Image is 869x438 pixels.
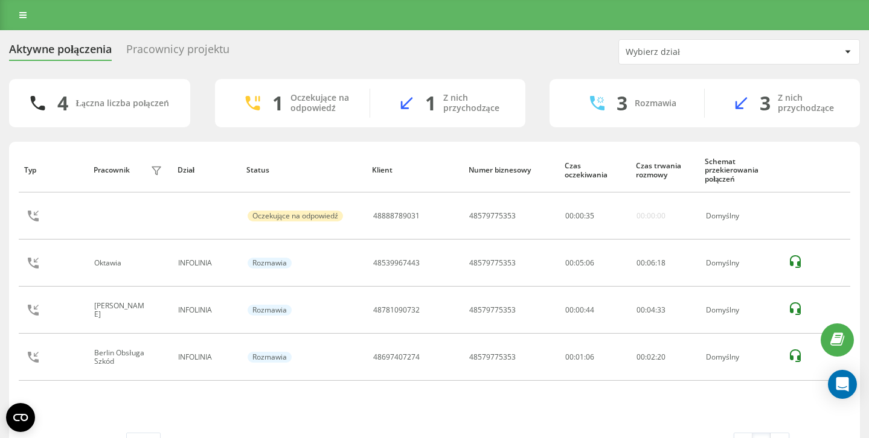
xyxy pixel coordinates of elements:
div: 3 [760,92,771,115]
span: 00 [637,352,645,362]
div: 00:05:06 [565,259,623,267]
div: 48579775353 [469,306,516,314]
div: Rozmawia [248,305,292,316]
div: Domyślny [706,259,775,267]
div: Z nich przychodzące [778,93,842,113]
div: Domyślny [706,353,775,361]
div: Aktywne połączenia [9,43,112,62]
span: 00 [637,305,645,315]
div: Berlin Obsługa Szkód [94,349,147,366]
span: 02 [647,352,655,362]
div: Pracownicy projektu [126,43,229,62]
div: Status [246,166,361,174]
div: 3 [617,92,627,115]
span: 00 [565,211,574,221]
div: Wybierz dział [626,47,770,57]
div: 48697407274 [373,353,420,361]
div: Typ [24,166,82,174]
span: 00 [637,258,645,268]
button: Open CMP widget [6,403,35,432]
div: 48539967443 [373,259,420,267]
div: Rozmawia [248,258,292,268]
div: : : [565,212,594,220]
div: 1 [425,92,436,115]
div: [PERSON_NAME] [94,302,147,319]
span: 20 [657,352,665,362]
div: 00:00:00 [637,212,665,220]
div: Domyślny [706,306,775,314]
div: Schemat przekierowania połączeń [705,157,775,183]
div: INFOLINIA [178,353,234,361]
div: Z nich przychodzące [443,93,507,113]
div: Oktawia [94,259,124,267]
div: Czas trwania rozmowy [636,162,693,179]
div: : : [637,259,665,267]
div: Domyślny [706,212,775,220]
div: Dział [178,166,235,174]
span: 04 [647,305,655,315]
div: Rozmawia [248,352,292,363]
div: 48781090732 [373,306,420,314]
div: Numer biznesowy [469,166,553,174]
span: 18 [657,258,665,268]
div: 48579775353 [469,212,516,220]
span: 33 [657,305,665,315]
div: 48579775353 [469,259,516,267]
div: 48888789031 [373,212,420,220]
span: 35 [586,211,594,221]
div: 00:00:44 [565,306,623,314]
div: Oczekujące na odpowiedź [290,93,351,113]
span: 00 [576,211,584,221]
div: Czas oczekiwania [565,162,624,179]
div: Pracownik [94,166,130,174]
div: Łączna liczba połączeń [75,98,168,109]
div: INFOLINIA [178,306,234,314]
div: 00:01:06 [565,353,623,361]
div: Rozmawia [635,98,676,109]
span: 06 [647,258,655,268]
div: 48579775353 [469,353,516,361]
div: : : [637,306,665,314]
div: Klient [372,166,457,174]
div: INFOLINIA [178,259,234,267]
div: : : [637,353,665,361]
div: Oczekujące na odpowiedź [248,211,343,221]
div: Open Intercom Messenger [828,370,857,399]
div: 1 [272,92,283,115]
div: 4 [57,92,68,115]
